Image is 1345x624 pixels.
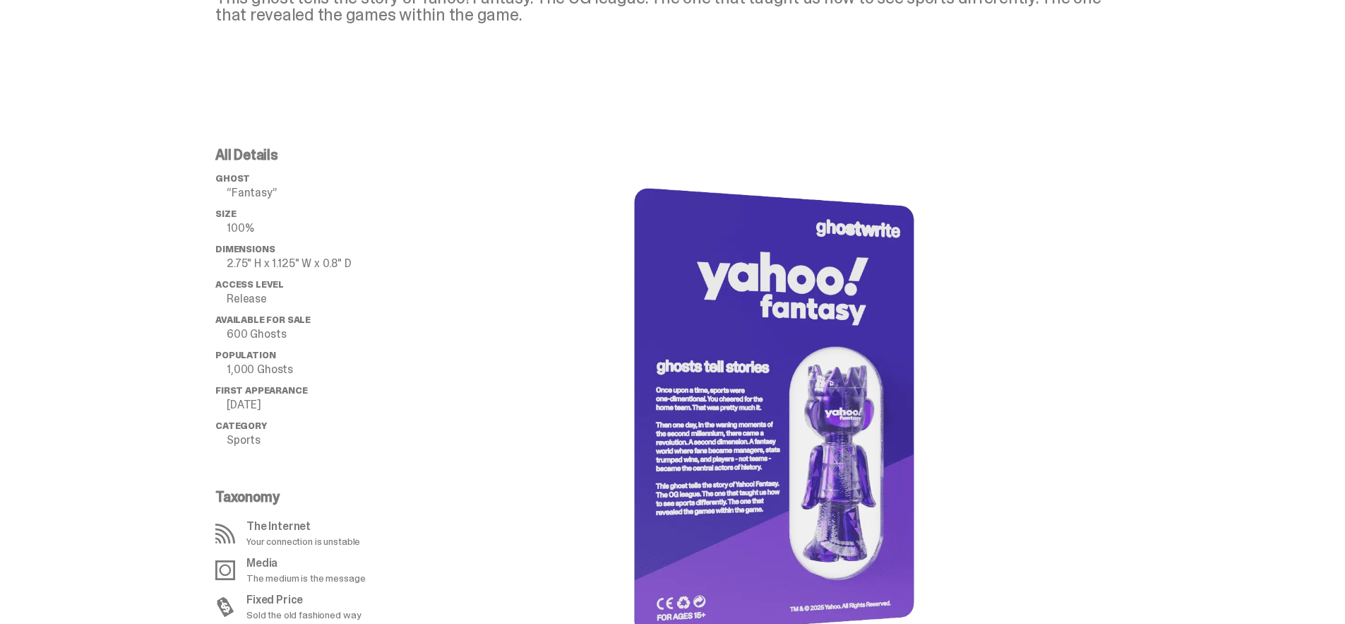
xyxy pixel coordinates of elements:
p: 2.75" H x 1.125" W x 0.8" D [227,258,441,269]
p: Your connection is unstable [246,536,360,546]
p: The medium is the message [246,573,366,583]
p: Sports [227,435,441,446]
span: Dimensions [215,243,275,255]
p: All Details [215,148,441,162]
span: Available for Sale [215,314,311,326]
p: Sold the old fashioned way [246,610,361,620]
span: First Appearance [215,384,307,396]
p: 100% [227,223,441,234]
span: Access Level [215,278,284,290]
span: Size [215,208,236,220]
p: 600 Ghosts [227,329,441,340]
p: “Fantasy” [227,187,441,199]
p: 1,000 Ghosts [227,364,441,375]
span: Category [215,420,267,432]
p: Fixed Price [246,594,361,606]
p: The Internet [246,521,360,532]
p: Media [246,558,366,569]
span: Population [215,349,275,361]
span: ghost [215,172,250,184]
p: Taxonomy [215,490,433,504]
p: Release [227,293,441,305]
p: [DATE] [227,399,441,411]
